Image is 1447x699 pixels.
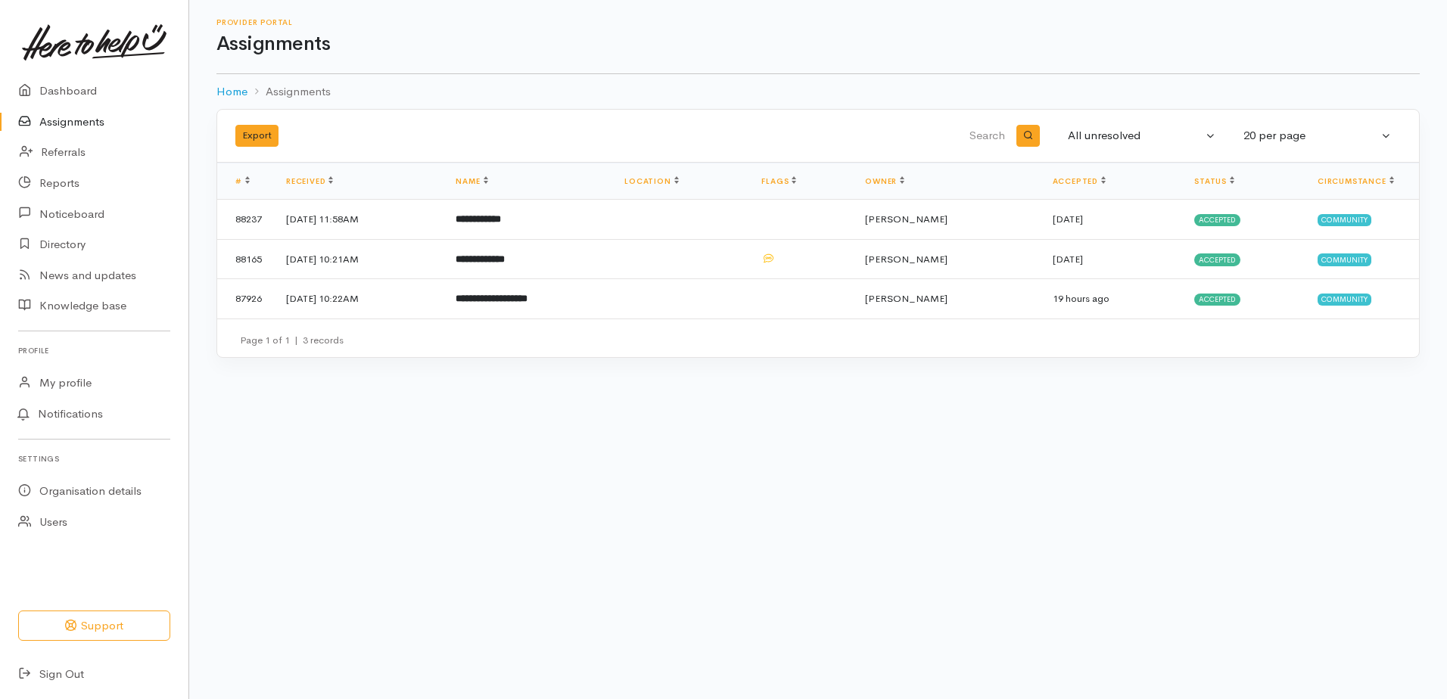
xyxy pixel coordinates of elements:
span: [PERSON_NAME] [865,213,948,225]
time: [DATE] [1053,213,1083,225]
time: [DATE] [1053,253,1083,266]
div: All unresolved [1068,127,1203,144]
a: Accepted [1053,176,1106,186]
a: Circumstance [1318,176,1394,186]
time: 19 hours ago [1053,292,1109,305]
a: Received [286,176,333,186]
a: # [235,176,250,186]
li: Assignments [247,83,331,101]
button: All unresolved [1059,121,1225,151]
td: [DATE] 10:22AM [274,279,443,318]
span: Community [1318,253,1371,266]
a: Flags [761,176,796,186]
a: Status [1194,176,1234,186]
td: [DATE] 10:21AM [274,239,443,279]
span: [PERSON_NAME] [865,292,948,305]
span: Accepted [1194,294,1240,306]
span: Community [1318,294,1371,306]
button: 20 per page [1234,121,1401,151]
h1: Assignments [216,33,1420,55]
h6: Provider Portal [216,18,1420,26]
span: Community [1318,214,1371,226]
td: 88165 [217,239,274,279]
button: Export [235,125,279,147]
nav: breadcrumb [216,74,1420,110]
td: 88237 [217,200,274,240]
a: Location [624,176,678,186]
span: [PERSON_NAME] [865,253,948,266]
a: Owner [865,176,904,186]
span: Accepted [1194,214,1240,226]
a: Home [216,83,247,101]
td: [DATE] 11:58AM [274,200,443,240]
div: 20 per page [1243,127,1378,144]
h6: Profile [18,340,170,361]
h6: Settings [18,449,170,469]
td: 87926 [217,279,274,318]
span: | [294,334,298,346]
input: Search [647,118,1008,154]
span: Accepted [1194,253,1240,266]
button: Support [18,610,170,642]
a: Name [456,176,487,186]
small: Page 1 of 1 3 records [240,334,344,346]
